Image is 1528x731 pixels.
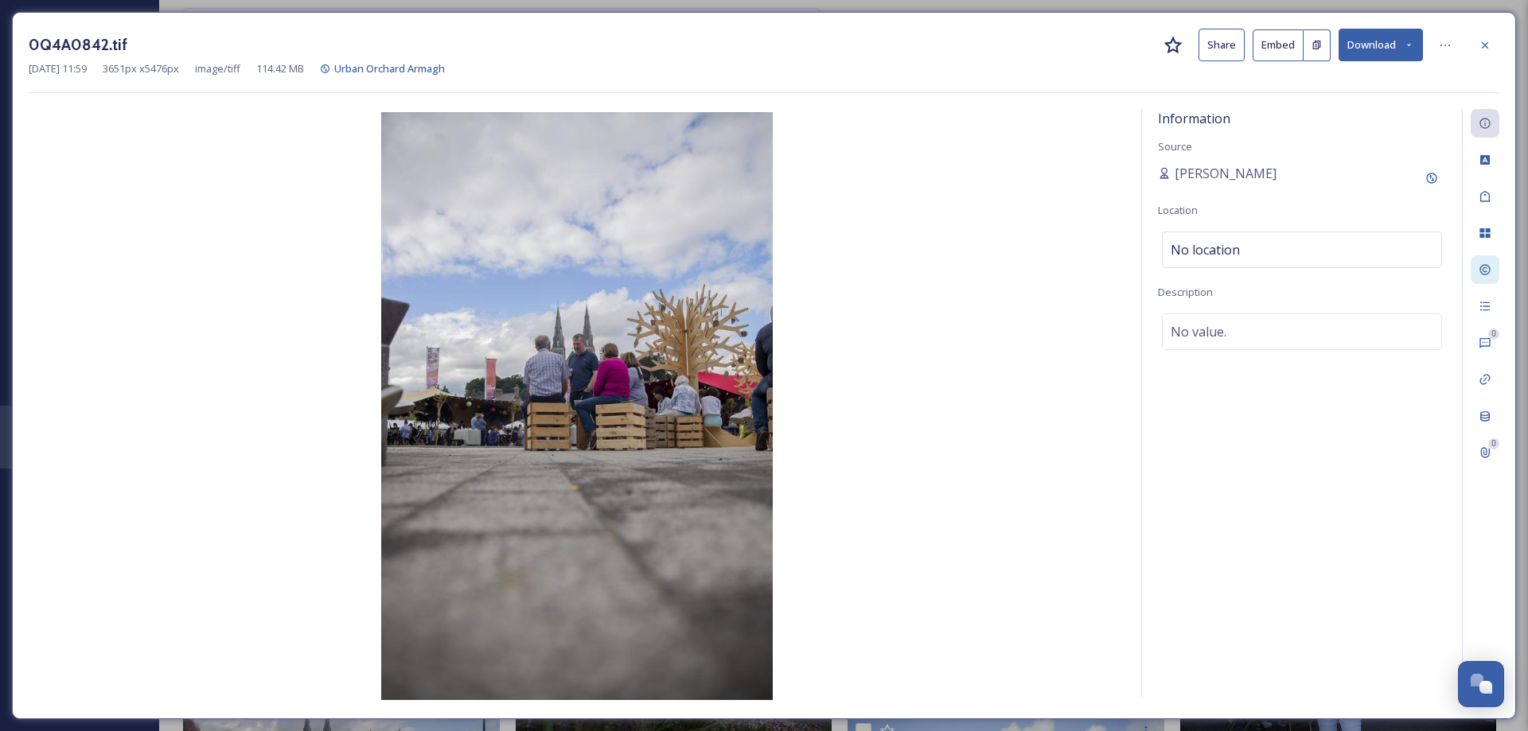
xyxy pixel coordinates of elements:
h3: 0Q4A0842.tif [29,33,127,56]
span: 3651 px x 5476 px [103,61,179,76]
img: 0Q4A0842.tif [29,112,1125,700]
span: Source [1158,139,1192,154]
button: Open Chat [1458,661,1504,707]
button: Share [1199,29,1245,61]
div: 0 [1488,329,1499,340]
div: 0 [1488,438,1499,449]
span: Location [1158,203,1198,217]
button: Download [1339,29,1423,61]
span: [PERSON_NAME] [1175,164,1277,183]
span: No location [1171,240,1240,259]
span: [DATE] 11:59 [29,61,87,76]
button: Embed [1253,29,1304,61]
span: image/tiff [195,61,240,76]
span: No value. [1171,322,1226,341]
span: 114.42 MB [256,61,304,76]
span: Description [1158,285,1213,299]
span: Information [1158,110,1230,127]
span: Urban Orchard Armagh [334,61,445,76]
